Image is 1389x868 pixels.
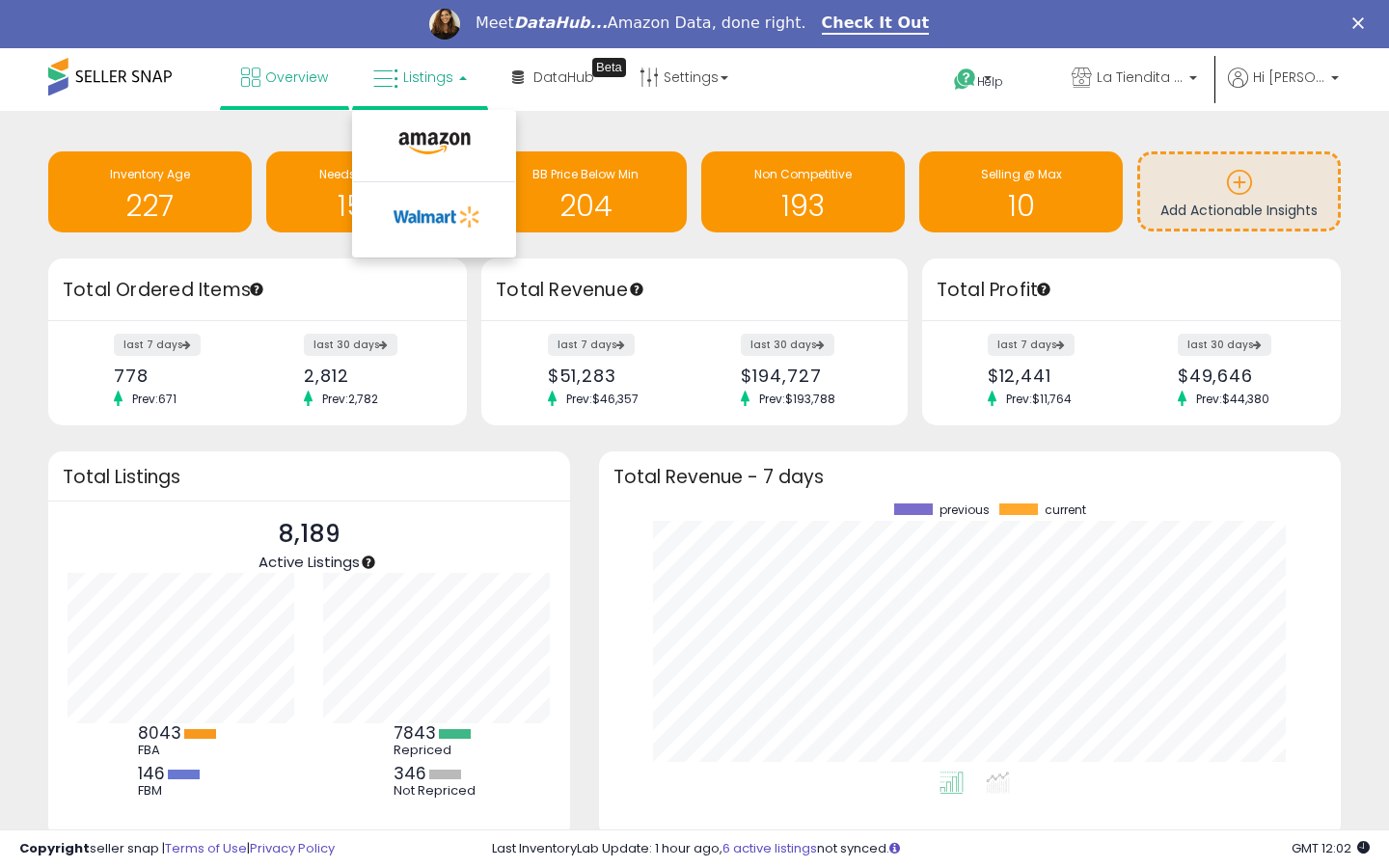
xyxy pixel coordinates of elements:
[533,68,594,87] span: DataHub
[628,281,645,298] div: Tooltip anchor
[19,840,335,858] div: seller snap | |
[548,366,680,386] div: $51,283
[1178,334,1271,356] label: last 30 days
[250,839,335,857] a: Privacy Policy
[514,14,608,32] i: DataHub...
[939,53,1041,111] a: Help
[1045,503,1086,517] span: current
[741,334,834,356] label: last 30 days
[988,334,1075,356] label: last 7 days
[248,281,265,298] div: Tooltip anchor
[63,470,556,484] h3: Total Listings
[319,166,417,182] span: Needs to Reprice
[1057,48,1212,111] a: La Tiendita Distributions
[1186,391,1279,407] span: Prev: $44,380
[265,68,328,87] span: Overview
[484,151,688,232] a: BB Price Below Min 204
[313,391,388,407] span: Prev: 2,782
[498,48,609,106] a: DataHub
[1035,281,1052,298] div: Tooltip anchor
[394,783,480,799] div: Not Repriced
[532,166,639,182] span: BB Price Below Min
[227,48,342,106] a: Overview
[929,190,1113,222] h1: 10
[394,743,480,758] div: Repriced
[1292,839,1370,857] span: 2025-09-9 12:02 GMT
[711,190,895,222] h1: 193
[1160,201,1318,220] span: Add Actionable Insights
[1097,68,1184,87] span: La Tiendita Distributions
[304,334,397,356] label: last 30 days
[919,151,1123,232] a: Selling @ Max 10
[19,839,90,857] strong: Copyright
[165,839,247,857] a: Terms of Use
[259,516,360,553] p: 8,189
[613,470,1326,484] h3: Total Revenue - 7 days
[988,366,1117,386] div: $12,441
[58,190,242,222] h1: 227
[889,842,900,854] i: Click here to read more about un-synced listings.
[138,721,181,745] b: 8043
[548,334,635,356] label: last 7 days
[1352,17,1372,29] div: Close
[492,840,1370,858] div: Last InventoryLab Update: 1 hour ago, not synced.
[1178,366,1307,386] div: $49,646
[304,366,433,386] div: 2,812
[110,166,190,182] span: Inventory Age
[937,277,1326,304] h3: Total Profit
[114,366,243,386] div: 778
[429,9,460,40] img: Profile image for Georgie
[741,366,873,386] div: $194,727
[1228,68,1339,111] a: Hi [PERSON_NAME]
[625,48,743,106] a: Settings
[996,391,1081,407] span: Prev: $11,764
[123,391,186,407] span: Prev: 671
[496,277,893,304] h3: Total Revenue
[722,839,817,857] a: 6 active listings
[48,151,252,232] a: Inventory Age 227
[359,48,481,106] a: Listings
[749,391,845,407] span: Prev: $193,788
[276,190,460,222] h1: 1578
[138,762,165,785] b: 146
[138,783,225,799] div: FBM
[259,552,360,572] span: Active Listings
[701,151,905,232] a: Non Competitive 193
[403,68,453,87] span: Listings
[360,554,377,571] div: Tooltip anchor
[592,58,626,77] div: Tooltip anchor
[754,166,852,182] span: Non Competitive
[981,166,1062,182] span: Selling @ Max
[953,68,977,92] i: Get Help
[494,190,678,222] h1: 204
[557,391,648,407] span: Prev: $46,357
[476,14,806,33] div: Meet Amazon Data, done right.
[394,762,426,785] b: 346
[1253,68,1325,87] span: Hi [PERSON_NAME]
[977,73,1003,90] span: Help
[114,334,201,356] label: last 7 days
[266,151,470,232] a: Needs to Reprice 1578
[138,743,225,758] div: FBA
[1140,154,1338,229] a: Add Actionable Insights
[394,721,436,745] b: 7843
[63,277,452,304] h3: Total Ordered Items
[822,14,930,35] a: Check It Out
[940,503,990,517] span: previous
